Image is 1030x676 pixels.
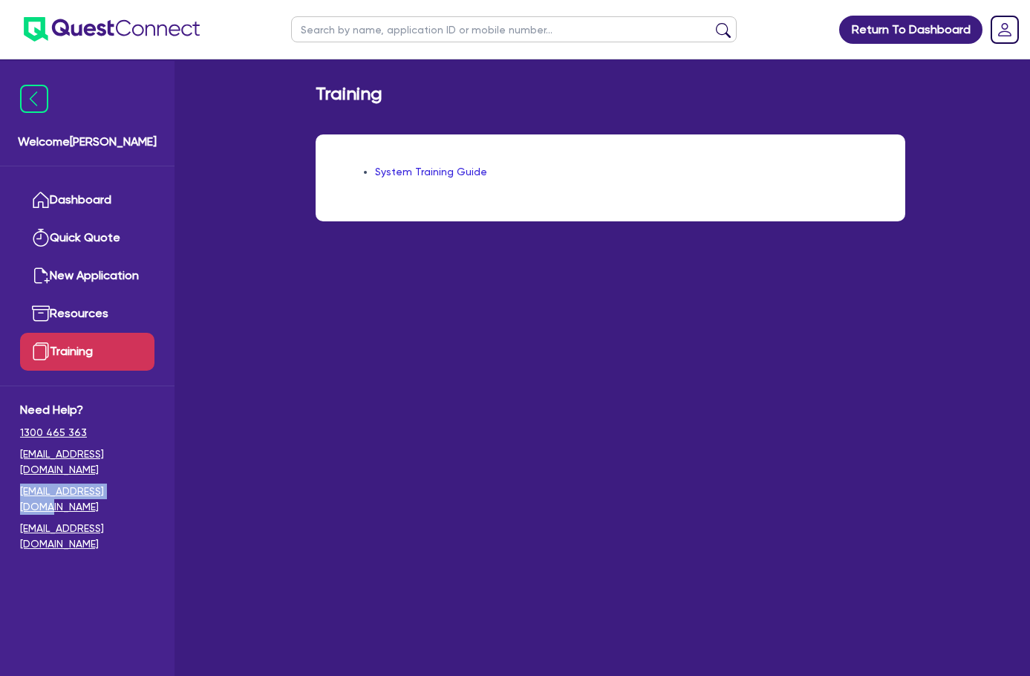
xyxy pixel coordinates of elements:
input: Search by name, application ID or mobile number... [291,16,737,42]
a: [EMAIL_ADDRESS][DOMAIN_NAME] [20,484,154,515]
img: new-application [32,267,50,285]
a: System Training Guide [375,166,487,178]
a: Return To Dashboard [839,16,982,44]
img: quest-connect-logo-blue [24,17,200,42]
a: [EMAIL_ADDRESS][DOMAIN_NAME] [20,446,154,478]
tcxspan: Call 1300 465 363 via 3CX [20,426,87,438]
a: Dropdown toggle [985,10,1024,49]
a: [EMAIL_ADDRESS][DOMAIN_NAME] [20,521,154,552]
a: Quick Quote [20,219,154,257]
a: Dashboard [20,181,154,219]
img: icon-menu-close [20,85,48,113]
span: Need Help? [20,401,154,419]
a: New Application [20,257,154,295]
a: Resources [20,295,154,333]
span: Welcome [PERSON_NAME] [18,133,157,151]
h2: Training [316,83,382,105]
img: resources [32,305,50,322]
a: Training [20,333,154,371]
img: training [32,342,50,360]
img: quick-quote [32,229,50,247]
